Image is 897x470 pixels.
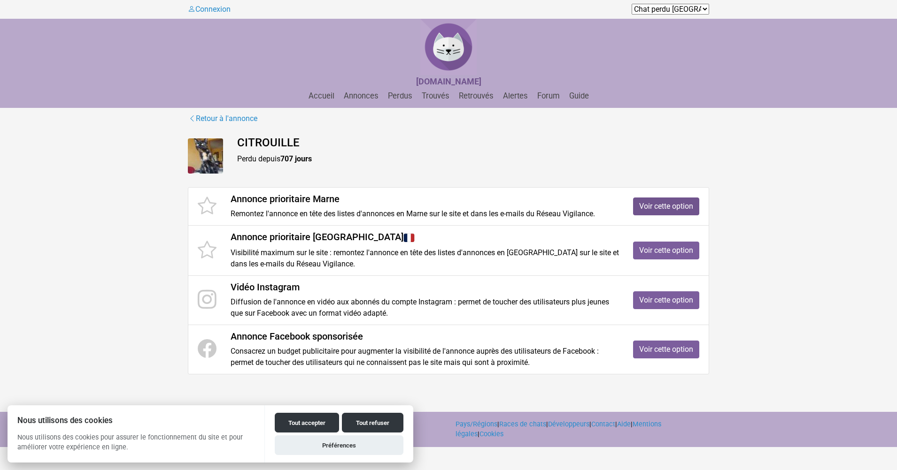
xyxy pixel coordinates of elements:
[275,435,403,455] button: Préférences
[633,291,699,309] a: Voir cette option
[403,232,415,243] img: France
[231,346,619,368] p: Consacrez un budget publicitaire pour augmenter la visibilité de l'annonce auprès des utilisateur...
[237,136,709,150] h4: CITROUILLE
[479,430,503,438] a: Cookies
[455,91,497,100] a: Retrouvés
[633,197,699,215] a: Voir cette option
[416,77,481,86] a: [DOMAIN_NAME]
[231,281,619,293] h4: Vidéo Instagram
[418,91,453,100] a: Trouvés
[548,420,589,428] a: Développeurs
[231,231,619,243] h4: Annonce prioritaire [GEOGRAPHIC_DATA]
[8,432,264,460] p: Nous utilisons des cookies pour assurer le fonctionnement du site et pour améliorer votre expérie...
[275,413,339,432] button: Tout accepter
[456,420,497,428] a: Pays/Régions
[188,5,231,14] a: Connexion
[420,19,477,75] img: Chat Perdu France
[591,420,615,428] a: Contact
[237,153,709,165] p: Perdu depuis
[448,419,716,440] div: | | | | | |
[499,91,532,100] a: Alertes
[231,331,619,342] h4: Annonce Facebook sponsorisée
[565,91,593,100] a: Guide
[617,420,631,428] a: Aide
[305,91,338,100] a: Accueil
[633,242,699,259] a: Voir cette option
[340,91,382,100] a: Annonces
[342,413,403,432] button: Tout refuser
[188,113,258,125] a: Retour à l'annonce
[499,420,546,428] a: Races de chats
[8,416,264,425] h2: Nous utilisons des cookies
[231,296,619,319] p: Diffusion de l'annonce en vidéo aux abonnés du compte Instagram : permet de toucher des utilisate...
[231,193,619,205] h4: Annonce prioritaire Marne
[384,91,416,100] a: Perdus
[280,154,312,163] strong: 707 jours
[231,247,619,270] p: Visibilité maximum sur le site : remontez l'annonce en tête des listes d'annonces en [GEOGRAPHIC_...
[534,91,564,100] a: Forum
[231,208,619,220] p: Remontez l'annonce en tête des listes d'annonces en Marne sur le site et dans les e-mails du Rése...
[633,341,699,358] a: Voir cette option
